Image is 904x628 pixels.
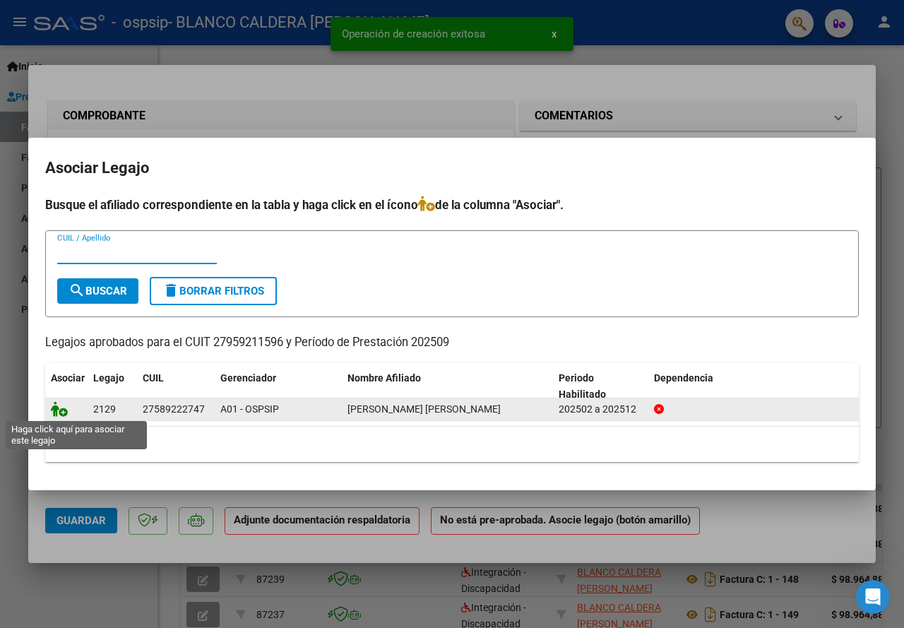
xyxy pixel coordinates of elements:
span: Gerenciador [220,372,276,384]
button: Borrar Filtros [150,277,277,305]
p: Legajos aprobados para el CUIT 27959211596 y Período de Prestación 202509 [45,334,859,352]
div: 202502 a 202512 [559,401,643,417]
div: 1 registros [45,427,859,462]
datatable-header-cell: Asociar [45,363,88,410]
span: Legajo [93,372,124,384]
button: Buscar [57,278,138,304]
mat-icon: delete [162,282,179,299]
datatable-header-cell: Legajo [88,363,137,410]
h2: Asociar Legajo [45,155,859,182]
iframe: Intercom live chat [856,580,890,614]
datatable-header-cell: Periodo Habilitado [553,363,648,410]
span: Buscar [69,285,127,297]
datatable-header-cell: Nombre Afiliado [342,363,553,410]
span: Borrar Filtros [162,285,264,297]
span: Dependencia [654,372,713,384]
datatable-header-cell: CUIL [137,363,215,410]
span: Periodo Habilitado [559,372,606,400]
span: Nombre Afiliado [347,372,421,384]
span: 2129 [93,403,116,415]
span: A01 - OSPSIP [220,403,279,415]
datatable-header-cell: Gerenciador [215,363,342,410]
mat-icon: search [69,282,85,299]
div: 27589222747 [143,401,205,417]
h4: Busque el afiliado correspondiente en la tabla y haga click en el ícono de la columna "Asociar". [45,196,859,214]
span: CUIL [143,372,164,384]
datatable-header-cell: Dependencia [648,363,860,410]
span: Asociar [51,372,85,384]
span: FUENZALIDA OLIVIA ANALY [347,403,501,415]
